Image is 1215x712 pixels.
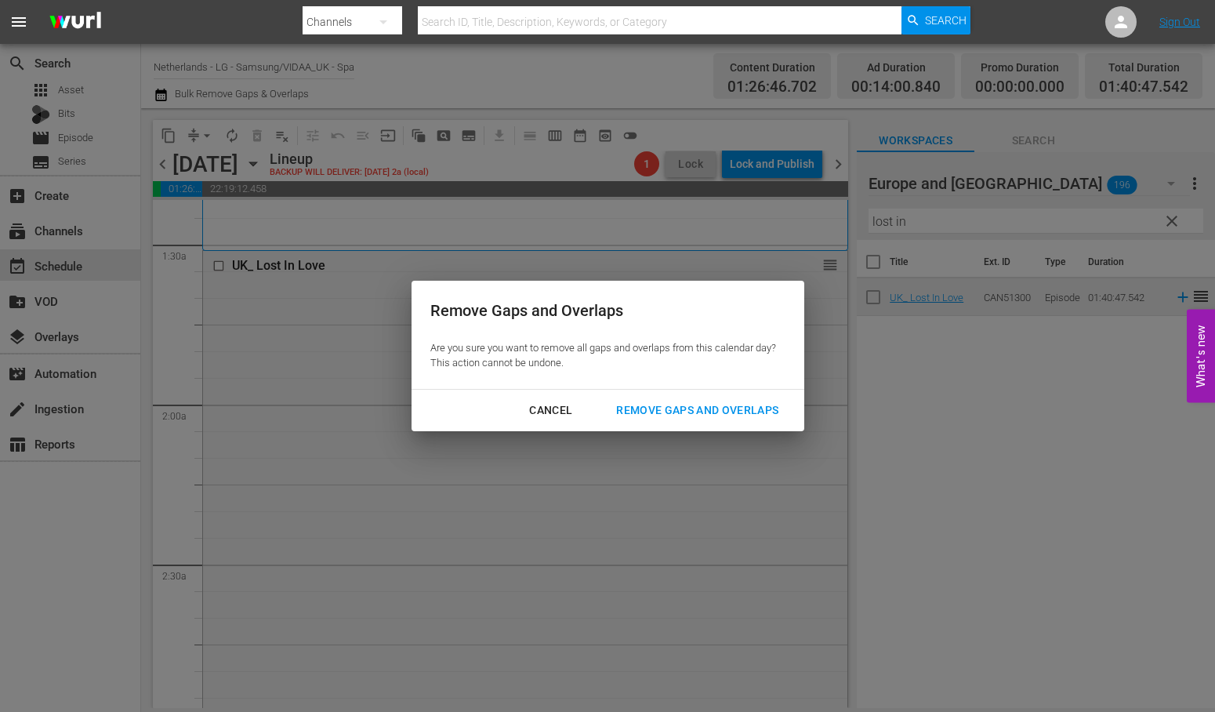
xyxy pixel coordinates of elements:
button: Remove Gaps and Overlaps [597,396,797,425]
span: Search [925,6,967,35]
span: menu [9,13,28,31]
button: Cancel [510,396,591,425]
p: Are you sure you want to remove all gaps and overlaps from this calendar day? [430,341,776,356]
p: This action cannot be undone. [430,356,776,371]
div: Cancel [517,401,585,420]
a: Sign Out [1159,16,1200,28]
div: Remove Gaps and Overlaps [430,300,776,322]
div: Remove Gaps and Overlaps [604,401,791,420]
img: ans4CAIJ8jUAAAAAAAAAAAAAAAAAAAAAAAAgQb4GAAAAAAAAAAAAAAAAAAAAAAAAJMjXAAAAAAAAAAAAAAAAAAAAAAAAgAT5G... [38,4,113,41]
button: Open Feedback Widget [1187,310,1215,403]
